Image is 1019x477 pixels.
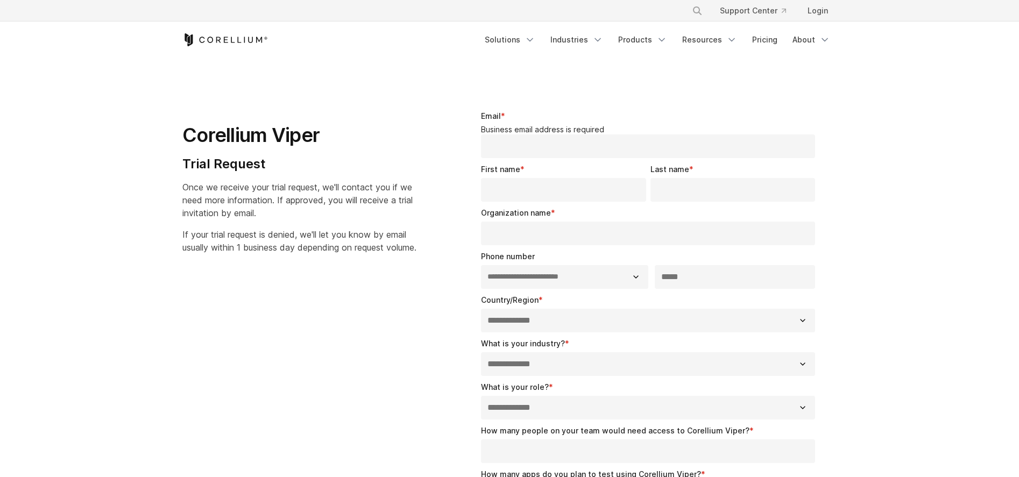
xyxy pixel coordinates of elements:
[182,123,416,147] h1: Corellium Viper
[688,1,707,20] button: Search
[481,208,551,217] span: Organization name
[481,382,549,391] span: What is your role?
[481,111,501,120] span: Email
[746,30,784,49] a: Pricing
[676,30,744,49] a: Resources
[478,30,542,49] a: Solutions
[182,33,268,46] a: Corellium Home
[544,30,610,49] a: Industries
[799,1,837,20] a: Login
[650,165,689,174] span: Last name
[612,30,674,49] a: Products
[481,295,539,304] span: Country/Region
[481,252,535,261] span: Phone number
[679,1,837,20] div: Navigation Menu
[182,229,416,253] span: If your trial request is denied, we'll let you know by email usually within 1 business day depend...
[786,30,837,49] a: About
[481,165,520,174] span: First name
[711,1,795,20] a: Support Center
[182,156,416,172] h4: Trial Request
[182,182,413,218] span: Once we receive your trial request, we'll contact you if we need more information. If approved, y...
[481,426,749,435] span: How many people on your team would need access to Corellium Viper?
[481,339,565,348] span: What is your industry?
[478,30,837,49] div: Navigation Menu
[481,125,819,134] legend: Business email address is required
